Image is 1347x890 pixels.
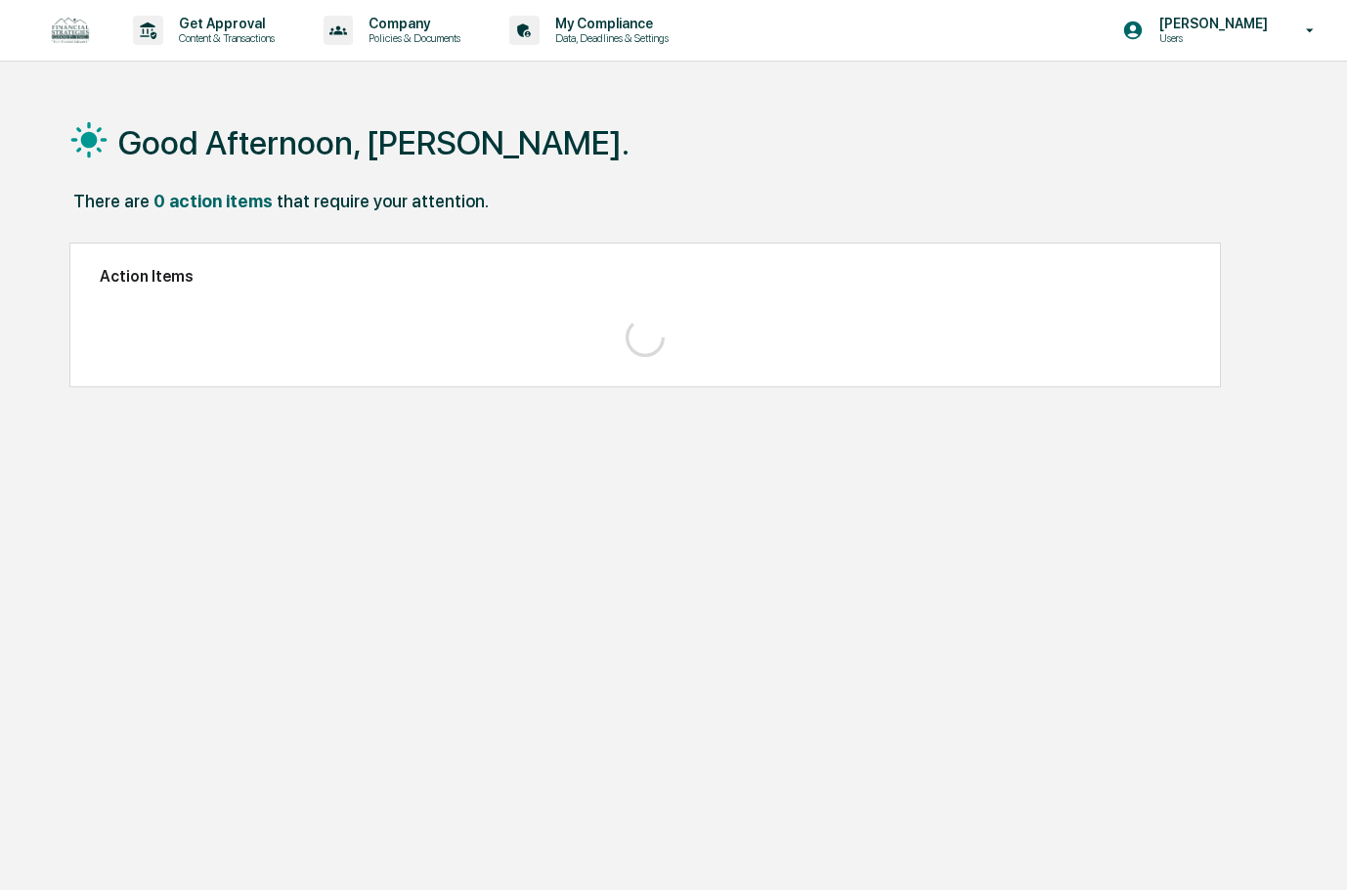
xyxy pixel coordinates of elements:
p: [PERSON_NAME] [1144,16,1278,31]
p: My Compliance [540,16,678,31]
p: Company [353,16,470,31]
div: There are [73,191,150,211]
h2: Action Items [100,267,1191,286]
img: logo [47,13,94,49]
p: Content & Transactions [163,31,284,45]
div: 0 action items [153,191,273,211]
h1: Good Afternoon, [PERSON_NAME]. [118,123,630,162]
p: Data, Deadlines & Settings [540,31,678,45]
p: Policies & Documents [353,31,470,45]
p: Users [1144,31,1278,45]
p: Get Approval [163,16,284,31]
div: that require your attention. [277,191,489,211]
